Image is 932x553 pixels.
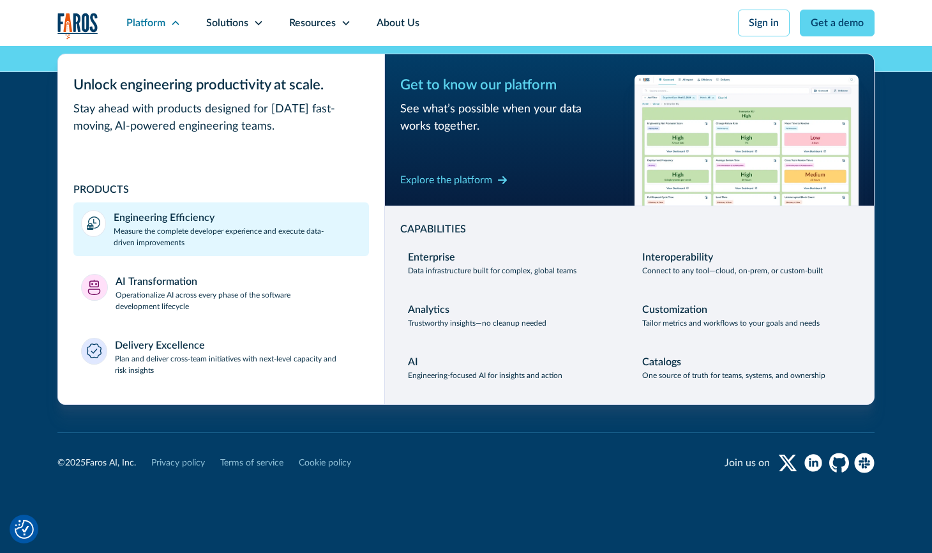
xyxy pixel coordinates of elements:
div: PRODUCTS [73,182,369,197]
p: Plan and deliver cross-team initiatives with next-level capacity and risk insights [115,353,362,376]
a: AIEngineering-focused AI for insights and action [400,347,624,389]
div: AI Transformation [116,274,197,289]
div: Enterprise [408,250,455,265]
div: © Faros AI, Inc. [57,457,136,470]
p: Connect to any tool—cloud, on-prem, or custom-built [642,265,823,276]
a: Explore the platform [400,170,507,190]
a: Privacy policy [151,457,205,470]
span: 2025 [65,458,86,467]
a: InteroperabilityConnect to any tool—cloud, on-prem, or custom-built [635,242,859,284]
nav: Platform [57,46,875,405]
div: See what’s possible when your data works together. [400,101,624,135]
p: Operationalize AI across every phase of the software development lifecycle [116,289,362,312]
p: Engineering-focused AI for insights and action [408,370,562,381]
a: twitter [778,453,798,473]
a: github [829,453,849,473]
div: Customization [642,302,707,317]
a: CatalogsOne source of truth for teams, systems, and ownership [635,347,859,389]
a: linkedin [803,453,823,473]
a: AI TransformationOperationalize AI across every phase of the software development lifecycle [73,266,369,320]
p: Trustworthy insights—no cleanup needed [408,317,546,329]
p: Measure the complete developer experience and execute data-driven improvements [114,225,361,248]
a: slack community [854,453,875,473]
div: Solutions [206,15,248,31]
a: EnterpriseData infrastructure built for complex, global teams [400,242,624,284]
p: Tailor metrics and workflows to your goals and needs [642,317,820,329]
a: Delivery ExcellencePlan and deliver cross-team initiatives with next-level capacity and risk insi... [73,330,369,384]
p: One source of truth for teams, systems, and ownership [642,370,825,381]
a: AnalyticsTrustworthy insights—no cleanup needed [400,294,624,337]
div: Analytics [408,302,449,317]
div: Engineering Efficiency [114,210,214,225]
a: Sign in [738,10,790,36]
div: Delivery Excellence [115,338,205,353]
img: Logo of the analytics and reporting company Faros. [57,13,98,39]
img: Workflow productivity trends heatmap chart [635,75,859,206]
div: Platform [126,15,165,31]
button: Cookie Settings [15,520,34,539]
p: Data infrastructure built for complex, global teams [408,265,576,276]
div: Join us on [725,455,770,471]
a: Get a demo [800,10,875,36]
a: Engineering EfficiencyMeasure the complete developer experience and execute data-driven improvements [73,202,369,256]
a: home [57,13,98,39]
a: CustomizationTailor metrics and workflows to your goals and needs [635,294,859,337]
div: Get to know our platform [400,75,624,96]
div: Resources [289,15,336,31]
a: Terms of service [220,457,283,470]
div: CAPABILITIES [400,222,859,237]
img: Revisit consent button [15,520,34,539]
div: Unlock engineering productivity at scale. [73,75,369,96]
div: Interoperability [642,250,713,265]
div: AI [408,354,418,370]
div: Catalogs [642,354,681,370]
div: Stay ahead with products designed for [DATE] fast-moving, AI-powered engineering teams. [73,101,369,135]
a: Cookie policy [299,457,351,470]
div: Explore the platform [400,172,492,188]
